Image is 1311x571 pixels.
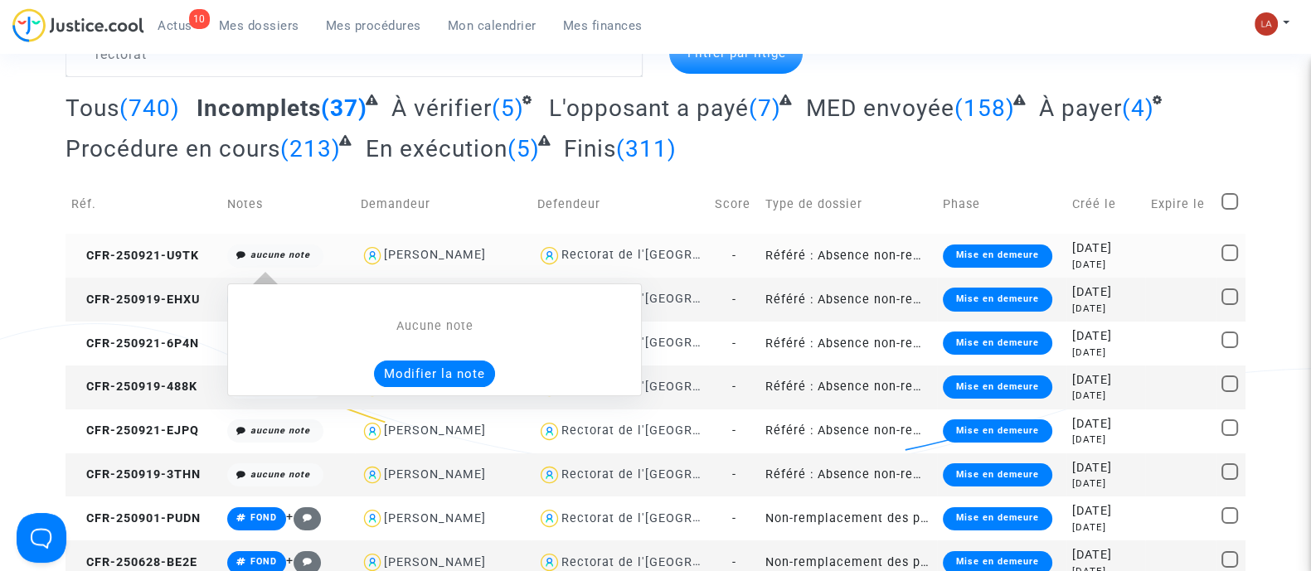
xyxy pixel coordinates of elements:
td: Référé : Absence non-remplacée de professeur depuis plus de 15 jours [760,322,937,365]
td: Notes [221,175,354,234]
div: [DATE] [1072,389,1139,403]
div: [PERSON_NAME] [384,248,486,262]
span: Actus [158,18,192,33]
div: [DATE] [1072,477,1139,491]
td: Expire le [1145,175,1215,234]
div: 10 [189,9,210,29]
div: [PERSON_NAME] [384,555,486,569]
div: [DATE] [1072,240,1139,258]
img: icon-user.svg [537,244,561,268]
div: [DATE] [1072,258,1139,272]
td: Référé : Absence non-remplacée de professeur depuis plus de 15 jours [760,234,937,278]
span: (5) [507,135,540,162]
span: MED envoyée [805,94,954,122]
img: icon-user.svg [361,244,385,268]
div: [DATE] [1072,459,1139,477]
a: Mon calendrier [435,13,550,38]
span: (4) [1122,94,1154,122]
div: Rectorat de l'[GEOGRAPHIC_DATA] [561,467,773,481]
span: (7) [749,94,781,122]
div: [DATE] [1072,302,1139,316]
span: CFR-250921-U9TK [71,249,199,263]
div: Rectorat de l'[GEOGRAPHIC_DATA] [561,248,773,262]
span: - [732,511,736,525]
div: [PERSON_NAME] [384,467,486,481]
div: Rectorat de l'[GEOGRAPHIC_DATA] [561,423,773,438]
div: [DATE] [1072,415,1139,433]
span: Mon calendrier [448,18,537,33]
div: Mise en demeure [943,244,1052,268]
td: Réf. [66,175,221,234]
span: L'opposant a payé [549,94,749,122]
td: Créé le [1066,175,1145,234]
span: CFR-250901-PUDN [71,511,201,525]
td: Référé : Absence non-remplacée de professeur depuis plus de 15 jours [760,453,937,497]
div: Aucune note [261,317,608,336]
span: Mes finances [563,18,643,33]
div: Rectorat de l'[GEOGRAPHIC_DATA] [561,511,773,525]
span: À vérifier [391,94,492,122]
span: CFR-250921-6P4N [71,336,199,351]
i: aucune note [250,469,310,480]
span: CFR-250919-3THN [71,467,201,481]
i: aucune note [250,249,310,260]
div: Mise en demeure [943,463,1052,486]
img: icon-user.svg [537,419,561,443]
td: Demandeur [355,175,532,234]
div: [DATE] [1072,546,1139,564]
span: - [732,380,736,394]
div: [DATE] [1072,283,1139,302]
span: - [732,555,736,569]
td: Score [709,175,760,234]
div: Mise en demeure [943,288,1052,311]
span: Finis [564,135,616,162]
img: icon-user.svg [361,419,385,443]
span: (311) [616,135,677,162]
div: Rectorat de l'[GEOGRAPHIC_DATA] [561,380,773,394]
button: Modifier la note [374,361,495,387]
td: Phase [937,175,1066,234]
span: Incomplets [197,94,321,122]
span: + [286,510,322,524]
img: icon-user.svg [361,463,385,487]
span: (5) [492,94,524,122]
td: Référé : Absence non-remplacée de professeur depuis plus de 15 jours [760,409,937,453]
span: À payer [1039,94,1122,122]
span: - [732,467,736,481]
span: Mes procédures [326,18,421,33]
a: Mes dossiers [206,13,313,38]
div: [DATE] [1072,327,1139,346]
div: [DATE] [1072,346,1139,360]
span: Mes dossiers [219,18,299,33]
div: Mise en demeure [943,375,1052,399]
span: - [732,423,736,438]
div: Rectorat de l'[GEOGRAPHIC_DATA] [561,555,773,569]
span: Procédure en cours [66,135,280,162]
div: [DATE] [1072,502,1139,520]
td: Référé : Absence non-remplacée de professeur depuis plus de 15 jours [760,365,937,409]
div: [DATE] [1072,520,1139,535]
span: FOND [250,512,277,523]
span: (37) [321,94,367,122]
div: Mise en demeure [943,419,1052,443]
span: FOND [250,556,277,567]
iframe: Help Scout Beacon - Open [17,513,66,563]
td: Non-remplacement des professeurs/enseignants absents [760,496,937,540]
div: Mise en demeure [943,507,1052,530]
span: CFR-250628-BE2E [71,555,197,569]
div: [DATE] [1072,433,1139,447]
img: icon-user.svg [537,463,561,487]
img: icon-user.svg [537,506,561,530]
img: icon-user.svg [361,506,385,530]
span: - [732,249,736,263]
div: Rectorat de l'[GEOGRAPHIC_DATA] [561,292,773,306]
span: Tous [66,94,119,122]
div: Mise en demeure [943,331,1052,355]
span: (158) [954,94,1014,122]
a: Mes finances [550,13,656,38]
div: Rectorat de l'[GEOGRAPHIC_DATA] [561,336,773,350]
span: + [286,554,322,568]
div: [DATE] [1072,371,1139,390]
a: Mes procédures [313,13,435,38]
td: Type de dossier [760,175,937,234]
